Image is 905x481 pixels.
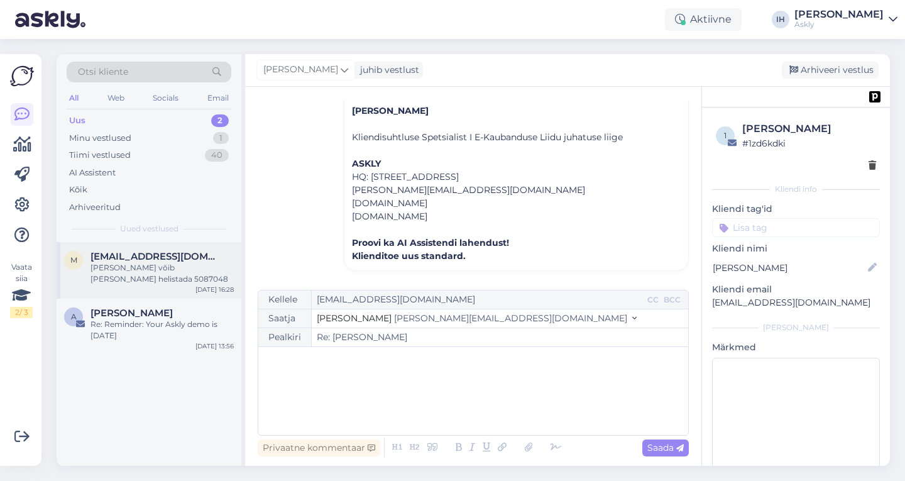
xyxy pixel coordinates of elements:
p: Märkmed [712,341,880,354]
div: [PERSON_NAME] võib [PERSON_NAME] helistada 5087048 [90,262,234,285]
span: mihkel.sepp@rahvaraamat.ee [90,251,221,262]
span: [PERSON_NAME][EMAIL_ADDRESS][DOMAIN_NAME] [394,312,627,324]
div: Kellele [258,290,312,309]
img: pd [869,91,880,102]
span: [PERSON_NAME] [317,312,392,324]
input: Lisa tag [712,218,880,237]
img: Askly Logo [10,64,34,88]
button: [PERSON_NAME] [PERSON_NAME][EMAIL_ADDRESS][DOMAIN_NAME] [317,312,637,325]
span: [DOMAIN_NAME] [352,197,427,209]
div: IH [772,11,789,28]
div: Aktiivne [665,8,742,31]
div: Vaata siia [10,262,33,318]
div: 40 [205,149,229,162]
span: [PERSON_NAME][EMAIL_ADDRESS][DOMAIN_NAME] [352,184,585,196]
div: Minu vestlused [69,132,131,145]
strong: ASKLY [352,158,381,169]
div: juhib vestlust [355,64,419,77]
div: 2 / 3 [10,307,33,318]
div: AI Assistent [69,167,116,179]
p: Kliendi nimi [712,242,880,255]
div: BCC [661,294,683,306]
strong: Klienditoe uus standard. [352,250,466,262]
span: A [71,312,77,321]
span: Kliendisuhtluse Spetsialist I E-Kaubanduse Liidu juhatuse liige [352,131,623,143]
strong: Proovi ka AI Assistendi lahendust! [352,237,509,248]
span: Uued vestlused [120,223,178,235]
span: Otsi kliente [78,65,128,79]
input: Recepient... [312,290,645,309]
div: Kõik [69,184,87,196]
div: Socials [150,90,181,106]
input: Lisa nimi [713,261,865,275]
span: [PERSON_NAME] [263,63,338,77]
div: # 1zd6kdki [742,136,876,150]
div: Re: Reminder: Your Askly demo is [DATE] [90,319,234,341]
div: [PERSON_NAME] [712,322,880,333]
span: Saada [647,442,684,453]
div: 1 [213,132,229,145]
strong: [PERSON_NAME] [352,105,429,116]
div: 2 [211,114,229,127]
div: [DATE] 13:56 [195,341,234,351]
div: Kliendi info [712,184,880,195]
span: 1 [724,131,727,140]
div: [DATE] 16:28 [195,285,234,294]
span: Aistė Maldaikienė [90,307,173,319]
div: Uus [69,114,85,127]
div: Tiimi vestlused [69,149,131,162]
p: Kliendi tag'id [712,202,880,216]
div: Email [205,90,231,106]
span: HQ: [STREET_ADDRESS] [352,171,459,182]
input: Write subject here... [312,328,688,346]
div: Arhiveeri vestlus [782,62,879,79]
div: Askly [794,19,884,30]
div: Arhiveeritud [69,201,121,214]
div: All [67,90,81,106]
div: Saatja [258,309,312,328]
div: Pealkiri [258,328,312,346]
p: Kliendi email [712,283,880,296]
span: m [70,255,77,265]
div: Web [105,90,127,106]
a: [PERSON_NAME]Askly [794,9,897,30]
div: [PERSON_NAME] [742,121,876,136]
div: CC [645,294,661,306]
p: [EMAIL_ADDRESS][DOMAIN_NAME] [712,296,880,309]
div: [PERSON_NAME] [794,9,884,19]
div: Privaatne kommentaar [258,440,380,456]
span: [DOMAIN_NAME] [352,211,427,222]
